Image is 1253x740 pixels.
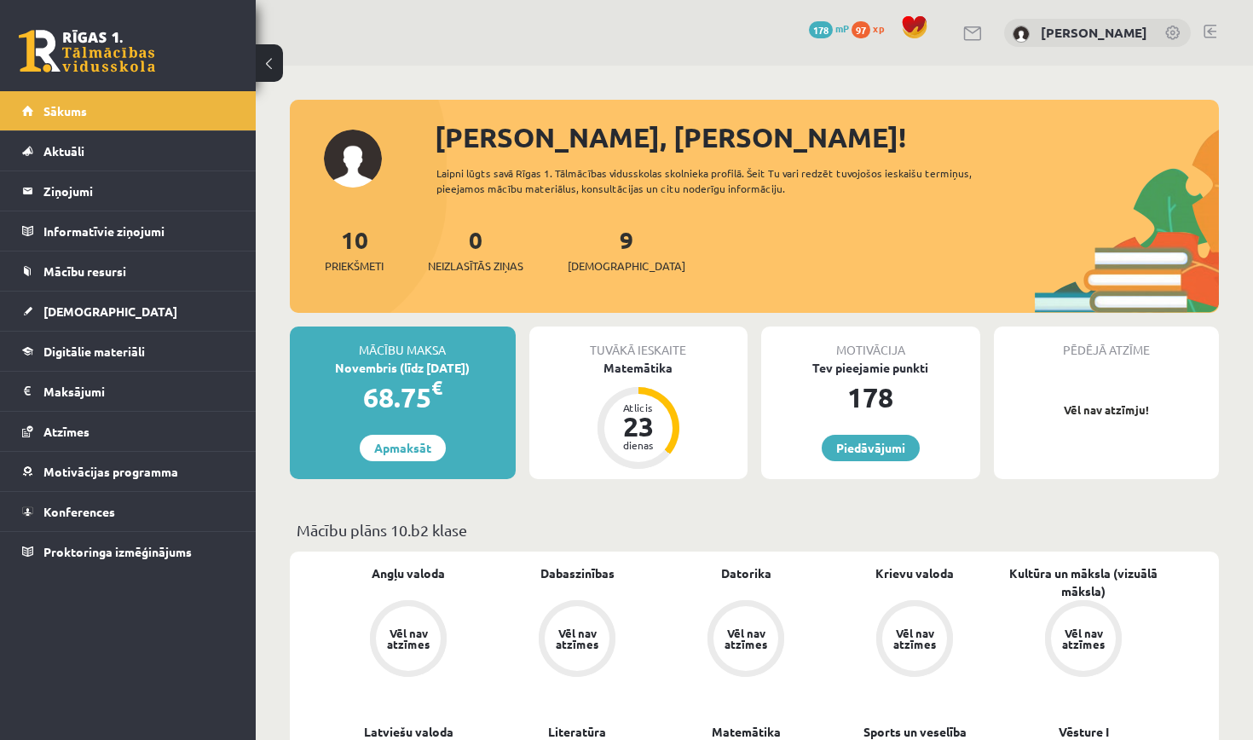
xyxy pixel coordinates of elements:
span: Konferences [43,504,115,519]
div: Motivācija [761,327,980,359]
div: 178 [761,377,980,418]
a: [PERSON_NAME] [1041,24,1147,41]
div: Vēl nav atzīmes [722,627,770,650]
div: Laipni lūgts savā Rīgas 1. Tālmācības vidusskolas skolnieka profilā. Šeit Tu vari redzēt tuvojošo... [436,165,994,196]
a: 9[DEMOGRAPHIC_DATA] [568,224,685,275]
a: Vēl nav atzīmes [493,600,661,680]
a: Dabaszinības [540,564,615,582]
a: Vēl nav atzīmes [999,600,1168,680]
a: Matemātika Atlicis 23 dienas [529,359,748,471]
a: 97 xp [852,21,892,35]
p: Vēl nav atzīmju! [1002,402,1211,419]
img: Linda Vutkeviča [1013,26,1030,43]
span: Mācību resursi [43,263,126,279]
a: Vēl nav atzīmes [324,600,493,680]
a: Datorika [721,564,771,582]
a: Aktuāli [22,131,234,171]
div: Pēdējā atzīme [994,327,1220,359]
span: Proktoringa izmēģinājums [43,544,192,559]
legend: Ziņojumi [43,171,234,211]
div: Vēl nav atzīmes [891,627,938,650]
span: 97 [852,21,870,38]
span: xp [873,21,884,35]
span: € [431,375,442,400]
div: Tuvākā ieskaite [529,327,748,359]
a: Kultūra un māksla (vizuālā māksla) [999,564,1168,600]
div: Vēl nav atzīmes [384,627,432,650]
span: Priekšmeti [325,257,384,275]
a: Vēl nav atzīmes [661,600,830,680]
a: 10Priekšmeti [325,224,384,275]
p: Mācību plāns 10.b2 klase [297,518,1212,541]
a: Maksājumi [22,372,234,411]
a: Piedāvājumi [822,435,920,461]
div: Atlicis [613,402,664,413]
a: Apmaksāt [360,435,446,461]
a: Angļu valoda [372,564,445,582]
div: Mācību maksa [290,327,516,359]
a: Mācību resursi [22,251,234,291]
span: Aktuāli [43,143,84,159]
span: Atzīmes [43,424,89,439]
a: Motivācijas programma [22,452,234,491]
legend: Maksājumi [43,372,234,411]
legend: Informatīvie ziņojumi [43,211,234,251]
a: Atzīmes [22,412,234,451]
div: Tev pieejamie punkti [761,359,980,377]
div: Vēl nav atzīmes [553,627,601,650]
a: Sākums [22,91,234,130]
span: Digitālie materiāli [43,344,145,359]
a: [DEMOGRAPHIC_DATA] [22,292,234,331]
a: Krievu valoda [875,564,954,582]
span: [DEMOGRAPHIC_DATA] [43,304,177,319]
span: 178 [809,21,833,38]
div: Matemātika [529,359,748,377]
a: Ziņojumi [22,171,234,211]
div: [PERSON_NAME], [PERSON_NAME]! [435,117,1219,158]
a: Proktoringa izmēģinājums [22,532,234,571]
div: dienas [613,440,664,450]
a: 178 mP [809,21,849,35]
span: [DEMOGRAPHIC_DATA] [568,257,685,275]
a: Rīgas 1. Tālmācības vidusskola [19,30,155,72]
a: Vēl nav atzīmes [830,600,999,680]
div: 23 [613,413,664,440]
span: Sākums [43,103,87,119]
a: Digitālie materiāli [22,332,234,371]
div: Vēl nav atzīmes [1060,627,1107,650]
div: 68.75 [290,377,516,418]
a: Konferences [22,492,234,531]
span: mP [835,21,849,35]
span: Neizlasītās ziņas [428,257,523,275]
a: Informatīvie ziņojumi [22,211,234,251]
span: Motivācijas programma [43,464,178,479]
a: 0Neizlasītās ziņas [428,224,523,275]
div: Novembris (līdz [DATE]) [290,359,516,377]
